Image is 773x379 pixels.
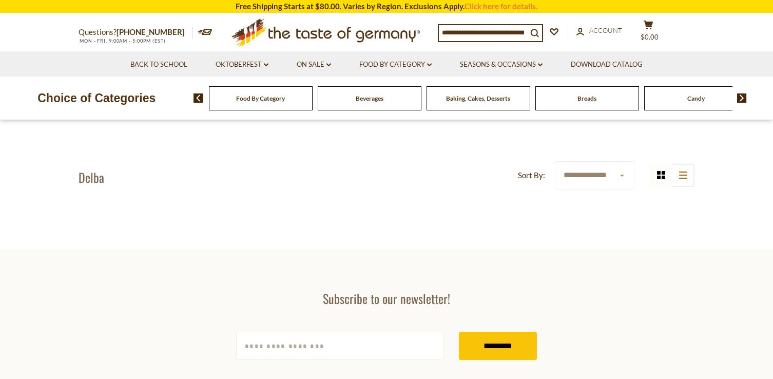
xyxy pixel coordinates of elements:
img: previous arrow [194,93,203,103]
a: Baking, Cakes, Desserts [446,94,510,102]
a: Candy [687,94,705,102]
p: Questions? [79,26,192,39]
img: next arrow [737,93,747,103]
a: Back to School [130,59,187,70]
button: $0.00 [633,20,664,46]
a: On Sale [297,59,331,70]
span: $0.00 [641,33,659,41]
a: Food By Category [359,59,432,70]
label: Sort By: [518,169,545,182]
a: Food By Category [236,94,285,102]
span: MON - FRI, 9:00AM - 5:00PM (EST) [79,38,166,44]
h3: Subscribe to our newsletter! [236,291,537,306]
a: Account [576,25,622,36]
a: Download Catalog [571,59,643,70]
a: [PHONE_NUMBER] [117,27,185,36]
a: Click here for details. [465,2,537,11]
a: Seasons & Occasions [460,59,543,70]
a: Breads [577,94,596,102]
h1: Delba [79,169,104,185]
a: Beverages [356,94,383,102]
a: Oktoberfest [216,59,268,70]
span: Account [589,26,622,34]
